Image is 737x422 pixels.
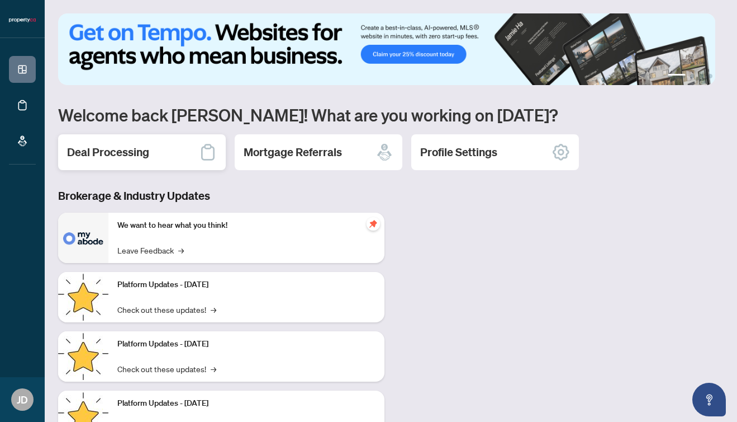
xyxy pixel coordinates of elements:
img: Slide 0 [58,13,715,85]
p: Platform Updates - [DATE] [117,397,375,410]
img: Platform Updates - July 8, 2025 [58,331,108,382]
a: Check out these updates!→ [117,363,216,375]
button: 4 [708,74,712,78]
span: JD [17,392,28,407]
span: → [211,363,216,375]
span: → [178,244,184,256]
img: Platform Updates - July 21, 2025 [58,272,108,322]
img: logo [9,17,36,24]
a: Check out these updates!→ [117,303,216,316]
h2: Mortgage Referrals [244,144,342,160]
p: Platform Updates - [DATE] [117,279,375,291]
h2: Deal Processing [67,144,149,160]
h3: Brokerage & Industry Updates [58,188,384,204]
button: 1 [668,74,686,78]
button: 3 [699,74,703,78]
span: pushpin [367,217,380,231]
button: Open asap [692,383,726,416]
p: Platform Updates - [DATE] [117,338,375,350]
a: Leave Feedback→ [117,244,184,256]
h2: Profile Settings [420,144,497,160]
button: 2 [690,74,695,78]
span: → [211,303,216,316]
p: We want to hear what you think! [117,219,375,232]
h1: Welcome back [PERSON_NAME]! What are you working on [DATE]? [58,104,724,125]
img: We want to hear what you think! [58,213,108,263]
